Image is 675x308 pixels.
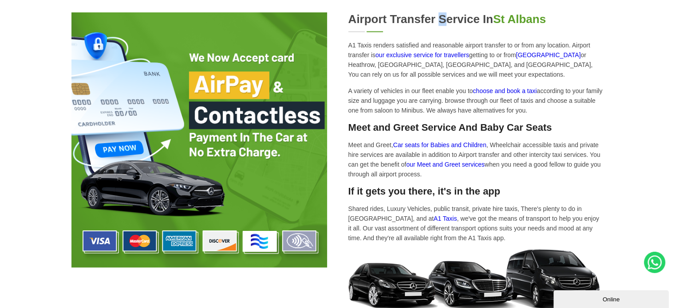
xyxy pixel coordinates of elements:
[348,186,604,197] h3: If it gets you there, it's in the app
[348,12,604,26] h2: Airport Transfer Service in
[434,215,457,222] a: A1 Taxis
[493,12,546,26] span: St Albans
[406,161,485,168] a: our Meet and Greet services
[71,12,327,268] img: Airport Transfer Service in St Albans
[348,86,604,115] p: A variety of vehicles in our fleet enable you to according to your family size and luggage you ar...
[516,51,581,58] a: [GEOGRAPHIC_DATA]
[348,40,604,79] p: A1 Taxis renders satisfied and reasonable airport transfer to or from any location. Airport trans...
[553,289,671,308] iframe: chat widget
[348,140,604,179] p: Meet and Greet, , Wheelchair accessible taxis and private hire services are available in addition...
[473,87,537,94] a: choose and book a taxi
[375,51,469,58] a: our exclusive service for travellers
[393,141,486,148] a: Car seats for Babies and Children
[348,204,604,243] p: Shared rides, Luxury Vehicles, public transit, private hire taxis, There's plenty to do in [GEOGR...
[348,122,604,133] h3: Meet and Greet Service And Baby Car Seats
